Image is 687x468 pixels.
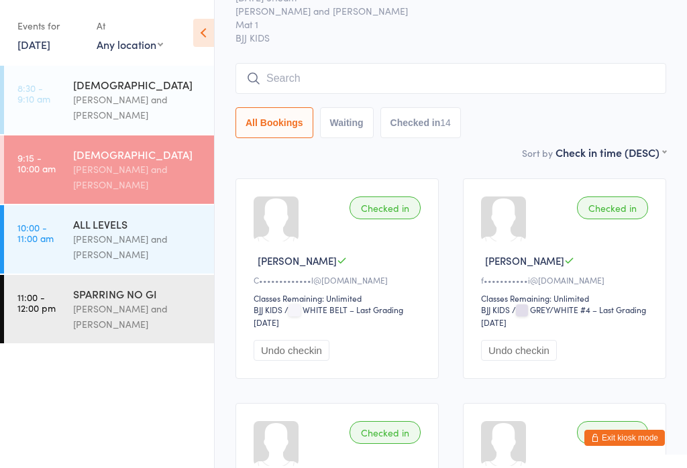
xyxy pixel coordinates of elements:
[556,145,666,160] div: Check in time (DESC)
[485,253,564,268] span: [PERSON_NAME]
[577,421,648,444] div: Checked in
[235,4,645,17] span: [PERSON_NAME] and [PERSON_NAME]
[577,196,648,219] div: Checked in
[17,222,54,243] time: 10:00 - 11:00 am
[4,205,214,274] a: 10:00 -11:00 amALL LEVELS[PERSON_NAME] and [PERSON_NAME]
[17,152,56,174] time: 9:15 - 10:00 am
[73,92,203,123] div: [PERSON_NAME] and [PERSON_NAME]
[97,37,163,52] div: Any location
[235,17,645,31] span: Mat 1
[481,304,646,328] span: / GREY/WHITE #4 – Last Grading [DATE]
[73,77,203,92] div: [DEMOGRAPHIC_DATA]
[17,82,50,104] time: 8:30 - 9:10 am
[481,274,652,286] div: f•••••••••••i@[DOMAIN_NAME]
[235,63,666,94] input: Search
[73,286,203,301] div: SPARRING NO GI
[73,217,203,231] div: ALL LEVELS
[73,162,203,192] div: [PERSON_NAME] and [PERSON_NAME]
[254,304,282,315] div: BJJ KIDS
[235,31,666,44] span: BJJ KIDS
[440,117,451,128] div: 14
[350,196,421,219] div: Checked in
[4,135,214,204] a: 9:15 -10:00 am[DEMOGRAPHIC_DATA][PERSON_NAME] and [PERSON_NAME]
[4,66,214,134] a: 8:30 -9:10 am[DEMOGRAPHIC_DATA][PERSON_NAME] and [PERSON_NAME]
[350,421,421,444] div: Checked in
[380,107,461,138] button: Checked in14
[97,15,163,37] div: At
[17,15,83,37] div: Events for
[73,147,203,162] div: [DEMOGRAPHIC_DATA]
[4,275,214,343] a: 11:00 -12:00 pmSPARRING NO GI[PERSON_NAME] and [PERSON_NAME]
[481,292,652,304] div: Classes Remaining: Unlimited
[254,340,329,361] button: Undo checkin
[254,304,403,328] span: / WHITE BELT – Last Grading [DATE]
[320,107,374,138] button: Waiting
[481,304,510,315] div: BJJ KIDS
[73,301,203,332] div: [PERSON_NAME] and [PERSON_NAME]
[17,37,50,52] a: [DATE]
[17,292,56,313] time: 11:00 - 12:00 pm
[522,146,553,160] label: Sort by
[258,253,337,268] span: [PERSON_NAME]
[235,107,313,138] button: All Bookings
[254,274,425,286] div: C•••••••••••••l@[DOMAIN_NAME]
[584,430,665,446] button: Exit kiosk mode
[73,231,203,262] div: [PERSON_NAME] and [PERSON_NAME]
[481,340,557,361] button: Undo checkin
[254,292,425,304] div: Classes Remaining: Unlimited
